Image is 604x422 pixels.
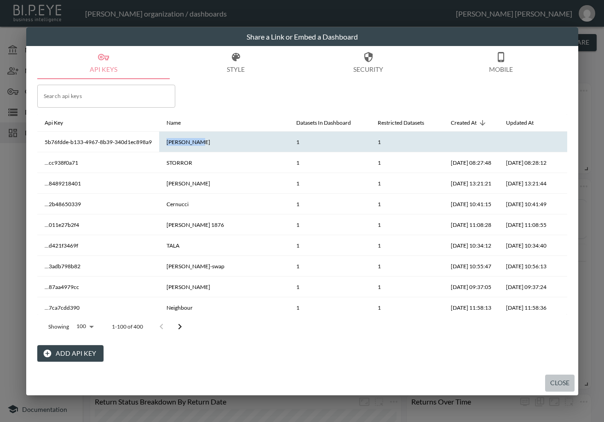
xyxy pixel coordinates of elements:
[159,256,289,277] th: tirri-swap
[554,194,583,214] th: {"key":null,"ref":null,"props":{"row":{"id":"cf0a494c-6a53-4bdd-91de-deeaac42210b","apiKey":"...2...
[499,297,554,318] th: 2025-09-09, 11:58:36
[289,277,370,297] th: 1
[37,194,159,214] th: ...2b48650339
[159,173,289,194] th: William Powell
[545,375,575,392] button: Close
[554,235,583,256] th: {"key":null,"ref":null,"props":{"row":{"id":"1da9cc55-892d-4c62-8a60-e88fe4986e99","apiKey":"...d...
[554,277,583,297] th: {"key":null,"ref":null,"props":{"row":{"id":"f24730b4-8919-44cd-b7ca-76a9a6f6f443","apiKey":"...8...
[37,46,170,79] button: API Keys
[443,235,499,256] th: 2025-09-15, 10:34:12
[451,117,489,128] span: Created At
[289,194,370,214] th: 1
[561,300,576,315] button: more
[561,134,576,149] button: more
[159,235,289,256] th: TALA
[296,117,363,128] span: Datasets In Dashboard
[370,194,443,214] th: 1
[289,256,370,277] th: 1
[45,117,75,128] span: Api Key
[561,155,576,170] button: more
[370,256,443,277] th: 1
[506,117,534,128] div: Updated At
[554,132,583,152] th: {"key":null,"ref":null,"props":{"row":{"id":"6a1d1ccf-e05e-418f-8719-9b28de960f4f","apiKey":"5b76...
[561,279,576,294] button: more
[499,235,554,256] th: 2025-09-15, 10:34:40
[499,256,554,277] th: 2025-09-12, 10:56:13
[499,173,554,194] th: 2025-09-16, 13:21:44
[289,132,370,152] th: 1
[554,297,583,318] th: {"key":null,"ref":null,"props":{"row":{"id":"3c14e8c2-12ac-4064-bfc1-0a18c86d2600","apiKey":"...7...
[37,214,159,235] th: ...011e27b2f4
[499,277,554,297] th: 2025-09-12, 09:37:24
[159,214,289,235] th: G.H.BASS 1876
[443,277,499,297] th: 2025-09-12, 09:37:05
[561,238,576,253] button: more
[167,117,181,128] div: Name
[45,117,63,128] div: Api Key
[443,214,499,235] th: 2025-09-15, 11:08:28
[554,214,583,235] th: {"key":null,"ref":null,"props":{"row":{"id":"5e63f2b7-4229-449f-870b-2d49f43dbf4f","apiKey":"...0...
[73,320,97,332] div: 100
[561,197,576,211] button: more
[443,173,499,194] th: 2025-09-16, 13:21:21
[37,256,159,277] th: ...3adb798b82
[159,132,289,152] th: Angry Pablo
[370,235,443,256] th: 1
[37,277,159,297] th: ...87aa4979cc
[170,46,302,79] button: Style
[37,297,159,318] th: ...7ca7cdd390
[37,235,159,256] th: ...d421f3469f
[451,117,477,128] div: Created At
[370,152,443,173] th: 1
[167,117,193,128] span: Name
[289,173,370,194] th: 1
[48,323,69,330] p: Showing
[370,277,443,297] th: 1
[37,345,104,362] button: Add API Key
[159,152,289,173] th: STORROR
[370,173,443,194] th: 1
[443,256,499,277] th: 2025-09-12, 10:55:47
[37,173,159,194] th: ...8489218401
[159,277,289,297] th: Alex Mill
[370,214,443,235] th: 1
[289,297,370,318] th: 1
[302,46,435,79] button: Security
[370,132,443,152] th: 1
[506,117,546,128] span: Updated At
[443,152,499,173] th: 2025-09-17, 08:27:48
[296,117,351,128] div: Datasets In Dashboard
[289,214,370,235] th: 1
[378,117,424,128] div: Restricted Datasets
[159,194,289,214] th: Cernucci
[554,173,583,194] th: {"key":null,"ref":null,"props":{"row":{"id":"e3391676-7d3c-45a9-82db-2df49da86b0b","apiKey":"...8...
[561,176,576,191] button: more
[171,318,189,336] button: Go to next page
[499,152,554,173] th: 2025-09-17, 08:28:12
[561,259,576,273] button: more
[159,297,289,318] th: Neighbour
[443,297,499,318] th: 2025-09-09, 11:58:13
[37,152,159,173] th: ...cc938f0a71
[289,235,370,256] th: 1
[443,194,499,214] th: 2025-09-16, 10:41:15
[499,214,554,235] th: 2025-09-15, 11:08:55
[554,256,583,277] th: {"key":null,"ref":null,"props":{"row":{"id":"54b42823-dad3-45b3-bfe2-3c6ee00aae7f","apiKey":"...3...
[499,194,554,214] th: 2025-09-16, 10:41:49
[289,152,370,173] th: 1
[378,117,436,128] span: Restricted Datasets
[37,132,159,152] th: 5b76fdde-b133-4967-8b39-340d1ec898a9
[554,152,583,173] th: {"key":null,"ref":null,"props":{"row":{"id":"74dd37c4-b43c-497c-94b3-1d4eeece0246","apiKey":"...c...
[112,323,143,330] p: 1-100 of 400
[435,46,567,79] button: Mobile
[561,217,576,232] button: more
[26,27,578,46] h2: Share a Link or Embed a Dashboard
[370,297,443,318] th: 1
